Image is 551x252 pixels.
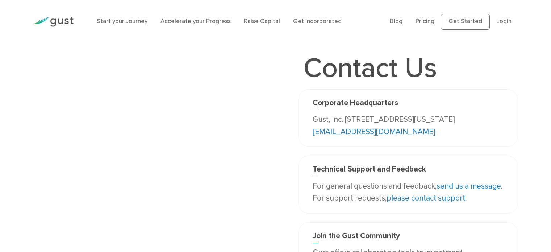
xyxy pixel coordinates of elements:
a: Get Incorporated [293,18,342,25]
h1: Contact Us [298,54,442,82]
a: Get Started [441,14,490,30]
a: please contact support [387,194,465,203]
h3: Join the Gust Community [313,231,503,243]
a: send us a message [437,182,501,191]
a: Raise Capital [244,18,280,25]
h3: Technical Support and Feedback [313,165,503,177]
a: Login [496,18,512,25]
a: Start your Journey [97,18,147,25]
a: Blog [390,18,402,25]
a: [EMAIL_ADDRESS][DOMAIN_NAME] [313,127,435,136]
p: For general questions and feedback, . For support requests, . [313,180,503,205]
a: Accelerate your Progress [160,18,231,25]
p: Gust, Inc. [STREET_ADDRESS][US_STATE] [313,113,503,138]
img: Gust Logo [33,17,74,27]
a: Pricing [416,18,434,25]
h3: Corporate Headquarters [313,98,503,110]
